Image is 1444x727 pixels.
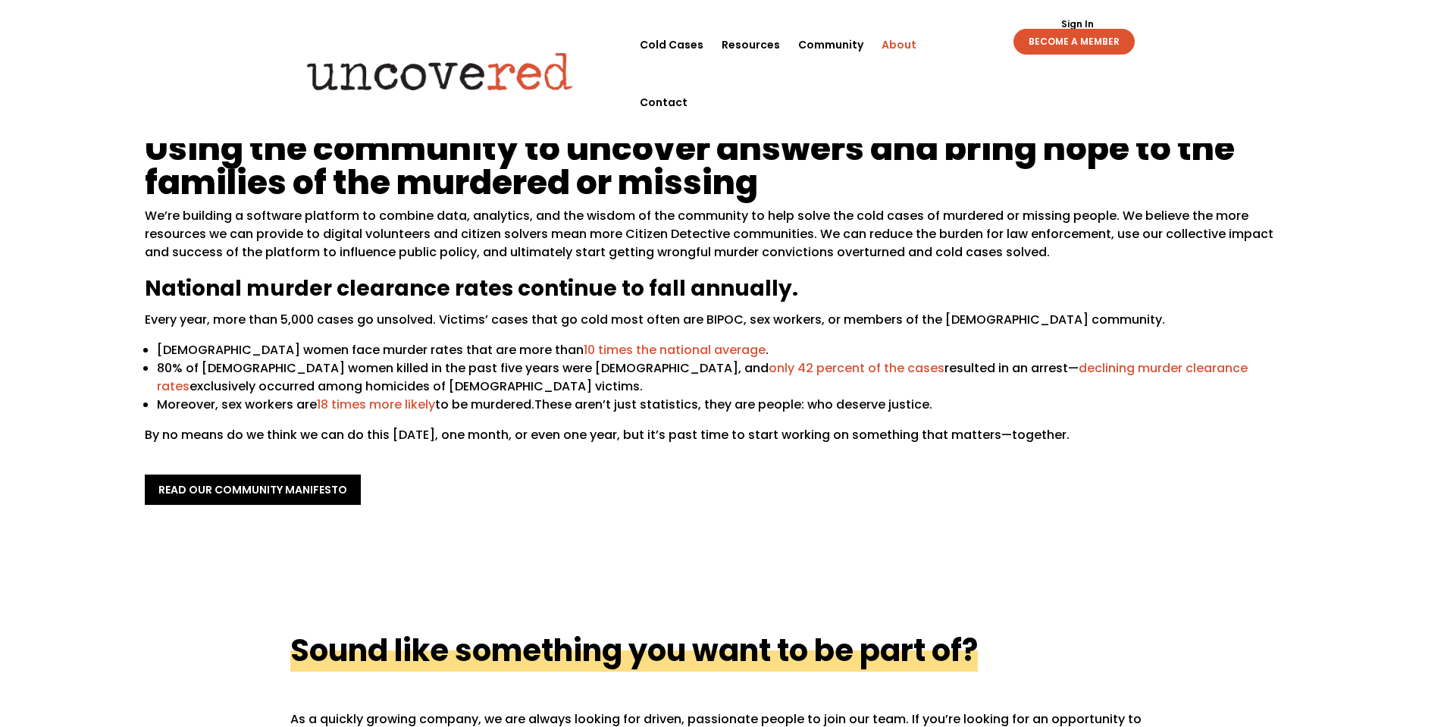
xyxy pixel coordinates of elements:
span: 80% of [DEMOGRAPHIC_DATA] women killed in the past five years were [DEMOGRAPHIC_DATA], and result... [157,359,1248,395]
a: BECOME A MEMBER [1013,29,1135,55]
a: Cold Cases [640,16,703,74]
a: read our community manifesto [145,475,361,505]
span: Every year, more than 5,000 cases go unsolved. Victims’ cases that go cold most often are BIPOC, ... [145,311,1165,328]
h1: Using the community to uncover answers and bring hope to the families of the murdered or missing [145,131,1300,207]
span: [DEMOGRAPHIC_DATA] women face murder rates that are more than . [157,341,769,359]
img: Uncovered logo [294,42,586,101]
h2: Sound like something you want to be part of? [290,629,978,672]
a: Contact [640,74,688,131]
a: About [882,16,916,74]
a: Resources [722,16,780,74]
p: We’re building a software platform to combine data, analytics, and the wisdom of the community to... [145,207,1300,274]
span: By no means do we think we can do this [DATE], one month, or even one year, but it’s past time to... [145,426,1070,443]
span: National murder clearance rates continue to fall annually. [145,274,798,303]
a: declining murder clearance rates [157,359,1248,395]
a: 18 times more likely [317,396,435,413]
a: Sign In [1053,20,1102,29]
a: Community [798,16,863,74]
a: 10 times the national average [584,341,766,359]
span: These aren’t just statistics, they are people: who deserve justice. [534,396,932,413]
span: Moreover, sex workers are to be murdered. [157,396,534,413]
a: only 42 percent of the cases [769,359,944,377]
